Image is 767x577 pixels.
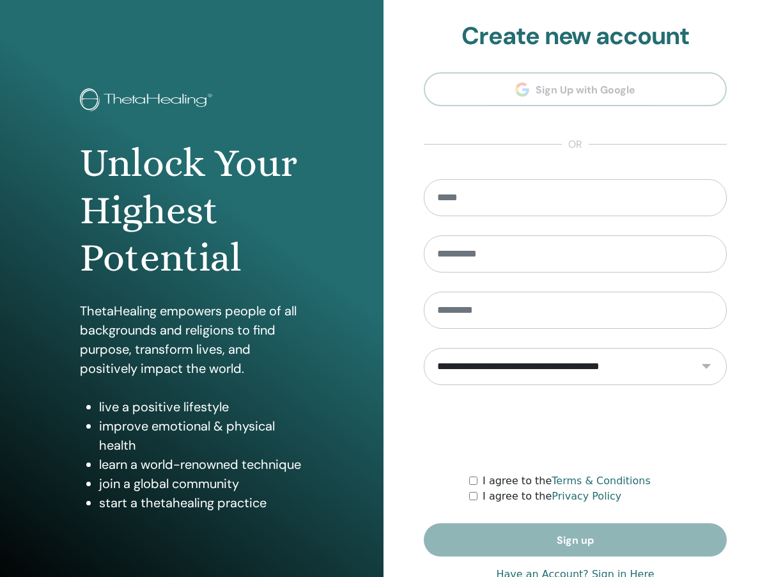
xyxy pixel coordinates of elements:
[99,474,304,493] li: join a global community
[552,475,650,487] a: Terms & Conditions
[562,137,589,152] span: or
[552,490,621,502] a: Privacy Policy
[483,489,621,504] label: I agree to the
[478,404,672,454] iframe: reCAPTCHA
[80,139,304,282] h1: Unlock Your Highest Potential
[483,473,651,489] label: I agree to the
[99,455,304,474] li: learn a world-renowned technique
[99,416,304,455] li: improve emotional & physical health
[80,301,304,378] p: ThetaHealing empowers people of all backgrounds and religions to find purpose, transform lives, a...
[424,22,727,51] h2: Create new account
[99,397,304,416] li: live a positive lifestyle
[99,493,304,512] li: start a thetahealing practice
